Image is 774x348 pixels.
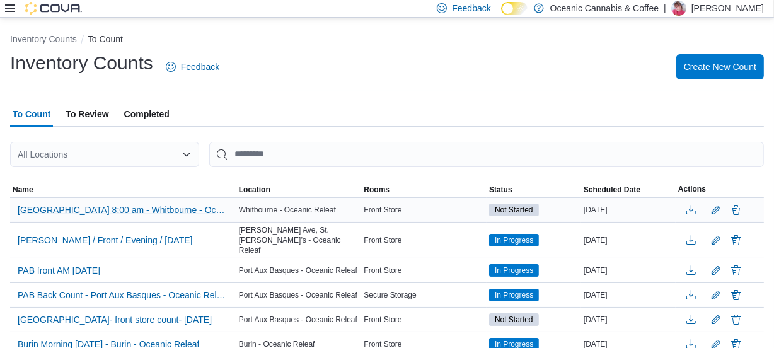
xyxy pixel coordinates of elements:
[489,204,539,216] span: Not Started
[495,204,533,216] span: Not Started
[489,234,539,246] span: In Progress
[161,54,224,79] a: Feedback
[66,101,108,127] span: To Review
[495,314,533,325] span: Not Started
[708,200,724,219] button: Edit count details
[239,185,270,195] span: Location
[239,290,357,300] span: Port Aux Basques - Oceanic Releaf
[236,182,362,197] button: Location
[13,185,33,195] span: Name
[18,289,229,301] span: PAB Back Count - Port Aux Basques - Oceanic Releaf
[495,289,533,301] span: In Progress
[550,1,659,16] p: Oceanic Cannabis & Coffee
[10,50,153,76] h1: Inventory Counts
[18,234,193,246] span: [PERSON_NAME] / Front / Evening / [DATE]
[13,261,105,280] button: PAB front AM [DATE]
[729,312,744,327] button: Delete
[361,202,487,217] div: Front Store
[581,263,676,278] div: [DATE]
[708,286,724,304] button: Edit count details
[664,1,666,16] p: |
[364,185,390,195] span: Rooms
[13,310,217,329] button: [GEOGRAPHIC_DATA]- front store count- [DATE]
[239,205,336,215] span: Whitbourne - Oceanic Releaf
[584,185,640,195] span: Scheduled Date
[487,182,581,197] button: Status
[13,286,234,304] button: PAB Back Count - Port Aux Basques - Oceanic Releaf
[581,182,676,197] button: Scheduled Date
[678,184,706,194] span: Actions
[25,2,82,14] img: Cova
[489,264,539,277] span: In Progress
[452,2,490,14] span: Feedback
[361,263,487,278] div: Front Store
[10,33,764,48] nav: An example of EuiBreadcrumbs
[489,313,539,326] span: Not Started
[495,235,533,246] span: In Progress
[10,34,77,44] button: Inventory Counts
[676,54,764,79] button: Create New Count
[729,202,744,217] button: Delete
[581,312,676,327] div: [DATE]
[729,233,744,248] button: Delete
[182,149,192,159] button: Open list of options
[729,287,744,303] button: Delete
[18,204,229,216] span: [GEOGRAPHIC_DATA] 8:00 am - Whitbourne - Oceanic Releaf
[361,182,487,197] button: Rooms
[13,200,234,219] button: [GEOGRAPHIC_DATA] 8:00 am - Whitbourne - Oceanic Releaf
[361,312,487,327] div: Front Store
[489,185,512,195] span: Status
[495,265,533,276] span: In Progress
[708,310,724,329] button: Edit count details
[361,233,487,248] div: Front Store
[581,287,676,303] div: [DATE]
[18,264,100,277] span: PAB front AM [DATE]
[684,61,756,73] span: Create New Count
[124,101,170,127] span: Completed
[581,233,676,248] div: [DATE]
[501,2,528,15] input: Dark Mode
[209,142,764,167] input: This is a search bar. After typing your query, hit enter to filter the results lower in the page.
[239,225,359,255] span: [PERSON_NAME] Ave, St. [PERSON_NAME]’s - Oceanic Releaf
[13,101,50,127] span: To Count
[239,265,357,275] span: Port Aux Basques - Oceanic Releaf
[181,61,219,73] span: Feedback
[729,263,744,278] button: Delete
[581,202,676,217] div: [DATE]
[489,289,539,301] span: In Progress
[18,313,212,326] span: [GEOGRAPHIC_DATA]- front store count- [DATE]
[671,1,686,16] div: Tina Vokey
[239,315,357,325] span: Port Aux Basques - Oceanic Releaf
[10,182,236,197] button: Name
[501,15,502,16] span: Dark Mode
[88,34,123,44] button: To Count
[13,231,198,250] button: [PERSON_NAME] / Front / Evening / [DATE]
[708,231,724,250] button: Edit count details
[691,1,764,16] p: [PERSON_NAME]
[708,261,724,280] button: Edit count details
[361,287,487,303] div: Secure Storage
